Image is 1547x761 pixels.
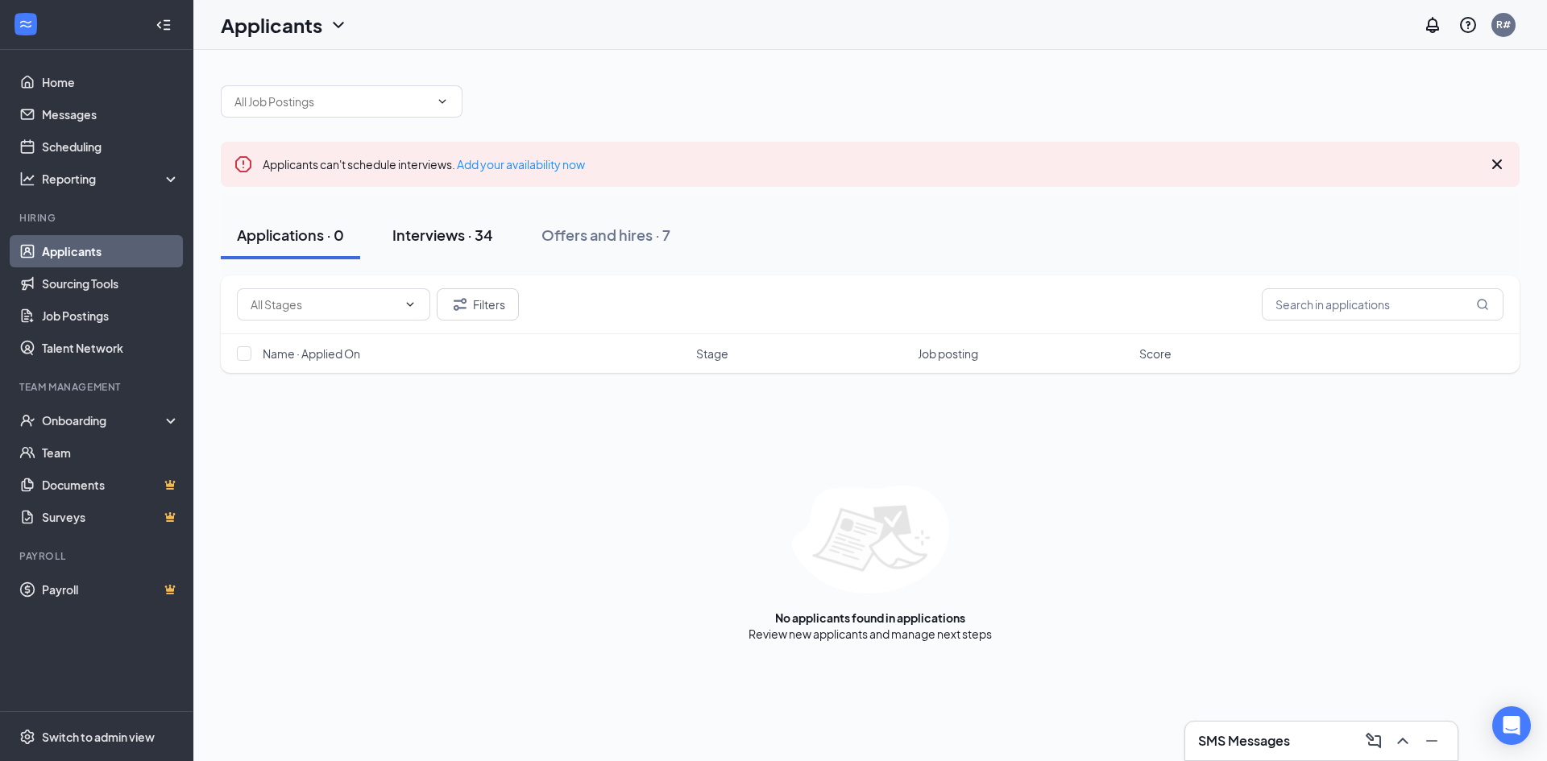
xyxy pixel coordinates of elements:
svg: MagnifyingGlass [1476,298,1489,311]
a: Add your availability now [457,157,585,172]
img: empty-state [792,486,949,593]
button: ChevronUp [1390,728,1416,754]
a: Talent Network [42,332,180,364]
button: Minimize [1419,728,1445,754]
a: Messages [42,98,180,130]
a: Applicants [42,235,180,267]
div: Switch to admin view [42,729,155,745]
svg: Filter [450,295,470,314]
svg: UserCheck [19,412,35,428]
button: Filter Filters [437,288,519,321]
div: No applicants found in applications [775,610,965,626]
svg: Error [234,155,253,174]
div: Onboarding [42,412,166,428]
div: Team Management [19,380,176,394]
a: SurveysCrown [42,501,180,533]
a: PayrollCrown [42,573,180,606]
a: Home [42,66,180,98]
svg: Notifications [1423,15,1442,35]
div: Offers and hires · 7 [541,225,670,245]
div: Hiring [19,211,176,225]
a: DocumentsCrown [42,469,180,501]
a: Sourcing Tools [42,267,180,300]
svg: QuestionInfo [1458,15,1478,35]
input: All Stages [251,296,397,313]
svg: Analysis [19,171,35,187]
div: Interviews · 34 [392,225,493,245]
span: Score [1139,345,1172,362]
svg: ComposeMessage [1364,731,1383,751]
svg: ChevronDown [329,15,348,35]
input: Search in applications [1262,288,1503,321]
span: Name · Applied On [263,345,360,362]
div: R# [1496,18,1511,31]
a: Job Postings [42,300,180,332]
svg: ChevronDown [404,298,417,311]
svg: Settings [19,729,35,745]
h1: Applicants [221,11,322,39]
button: ComposeMessage [1361,728,1387,754]
div: Payroll [19,549,176,563]
svg: Cross [1487,155,1507,174]
span: Stage [696,345,728,362]
a: Team [42,436,180,469]
svg: Minimize [1422,731,1441,751]
div: Open Intercom Messenger [1492,706,1531,745]
div: Applications · 0 [237,225,344,245]
span: Applicants can't schedule interviews. [263,157,585,172]
span: Job posting [918,345,978,362]
a: Scheduling [42,130,180,163]
div: Reporting [42,171,180,187]
svg: Collapse [156,17,172,33]
input: All Job Postings [234,93,429,110]
svg: ChevronUp [1393,731,1412,751]
div: Review new applicants and manage next steps [749,626,992,642]
svg: WorkstreamLogo [18,16,34,32]
h3: SMS Messages [1198,732,1290,750]
svg: ChevronDown [436,95,449,108]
